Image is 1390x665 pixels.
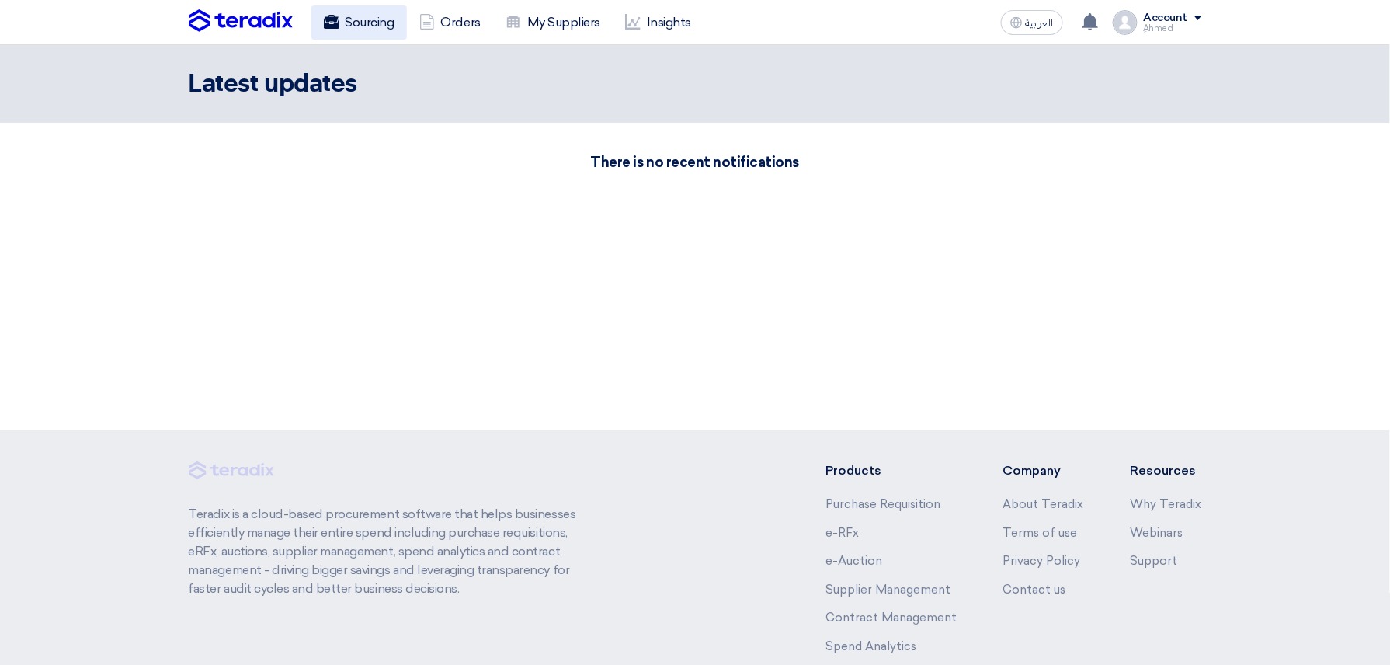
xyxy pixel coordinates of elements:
li: Resources [1131,461,1202,480]
button: العربية [1001,10,1063,35]
a: Why Teradix [1131,497,1202,511]
div: ِAhmed [1144,24,1202,33]
a: Webinars [1131,526,1183,540]
a: Orders [407,5,493,40]
a: Supplier Management [825,583,950,597]
a: My Suppliers [493,5,613,40]
a: Contract Management [825,611,957,625]
li: Company [1003,461,1084,480]
li: Products [825,461,957,480]
img: Teradix logo [189,9,293,33]
a: Privacy Policy [1003,554,1081,568]
span: العربية [1026,18,1054,29]
a: Purchase Requisition [825,497,940,511]
a: Sourcing [311,5,407,40]
h2: Latest updates [189,69,357,100]
a: e-RFx [825,526,859,540]
a: Insights [613,5,704,40]
div: Account [1144,12,1188,25]
h3: There is no recent notifications [189,154,1202,171]
p: Teradix is a cloud-based procurement software that helps businesses efficiently manage their enti... [189,505,594,598]
a: Terms of use [1003,526,1078,540]
a: Spend Analytics [825,639,916,653]
img: profile_test.png [1113,10,1138,35]
a: e-Auction [825,554,882,568]
a: About Teradix [1003,497,1084,511]
a: Contact us [1003,583,1066,597]
a: Support [1131,554,1178,568]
